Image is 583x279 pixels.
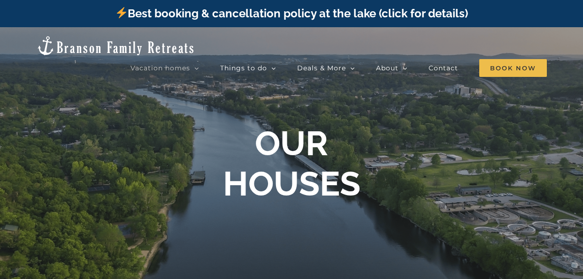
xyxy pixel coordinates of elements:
[429,59,458,77] a: Contact
[297,65,346,71] span: Deals & More
[376,59,407,77] a: About
[130,65,190,71] span: Vacation homes
[429,65,458,71] span: Contact
[479,59,547,77] a: Book Now
[130,59,199,77] a: Vacation homes
[220,59,276,77] a: Things to do
[115,7,468,20] a: Best booking & cancellation policy at the lake (click for details)
[116,7,127,18] img: ⚡️
[36,35,195,56] img: Branson Family Retreats Logo
[130,59,547,77] nav: Main Menu
[297,59,355,77] a: Deals & More
[220,65,267,71] span: Things to do
[223,123,361,204] b: OUR HOUSES
[376,65,399,71] span: About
